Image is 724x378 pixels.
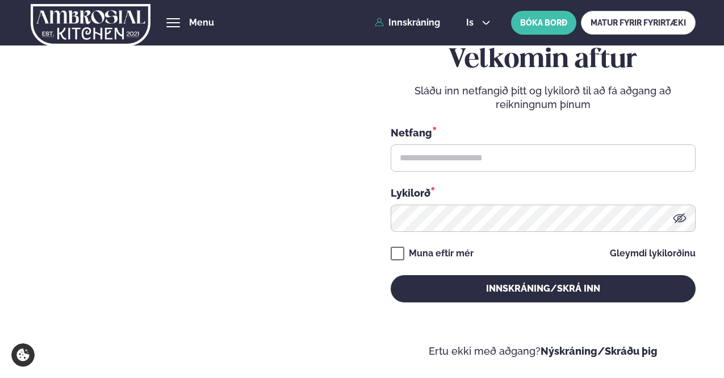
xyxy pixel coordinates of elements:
div: Lykilorð [391,185,696,200]
h2: Velkomin á Ambrosial kitchen! [28,185,264,281]
button: is [457,18,500,27]
img: logo [31,2,150,48]
a: Nýskráning/Skráðu þig [541,345,658,357]
a: MATUR FYRIR FYRIRTÆKI [581,11,696,35]
span: is [466,18,477,27]
p: Ef eitthvað sameinar fólk, þá er [PERSON_NAME] matarferðalag. [28,294,264,321]
p: Ertu ekki með aðgang? [391,344,696,358]
a: Gleymdi lykilorðinu [610,249,696,258]
button: hamburger [166,16,180,30]
a: Innskráning [375,18,440,28]
p: Sláðu inn netfangið þitt og lykilorð til að fá aðgang að reikningnum þínum [391,84,696,111]
button: Innskráning/Skrá inn [391,275,696,302]
a: Cookie settings [11,343,35,367]
div: Netfang [391,125,696,140]
button: BÓKA BORÐ [511,11,576,35]
h2: Velkomin aftur [391,44,696,76]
